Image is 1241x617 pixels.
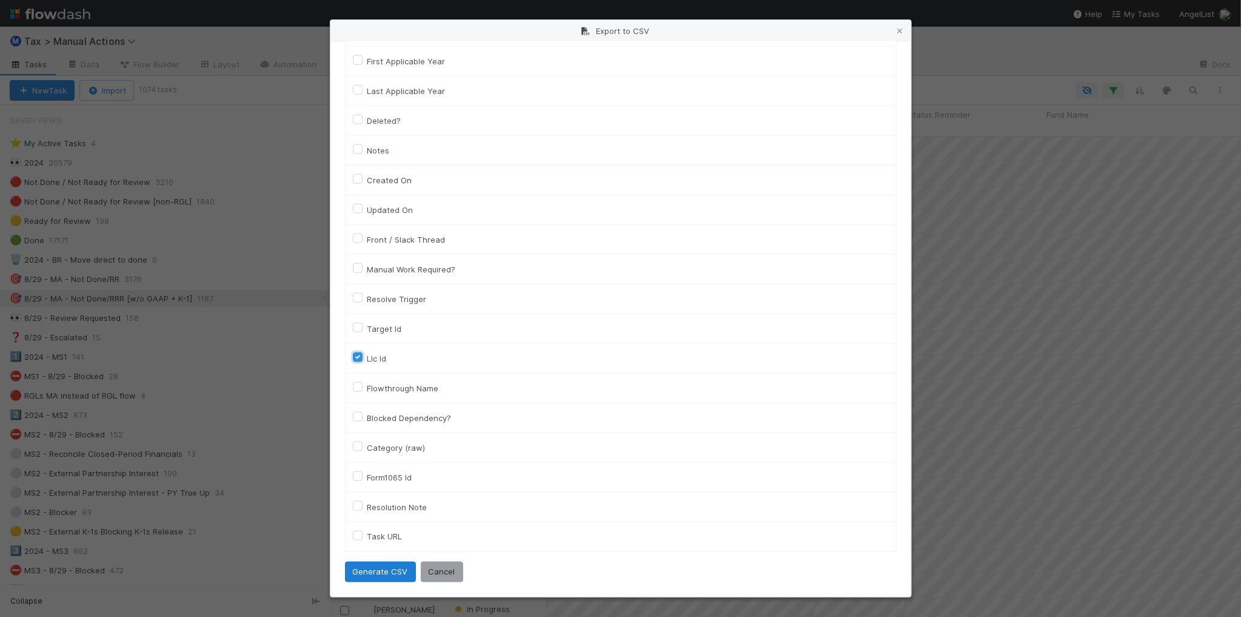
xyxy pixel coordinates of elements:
label: Flowthrough Name [367,381,439,396]
label: Category (raw) [367,440,426,455]
label: Resolution Note [367,500,427,514]
label: Deleted? [367,113,401,128]
label: First Applicable Year [367,54,446,69]
button: Generate CSV [345,562,416,582]
label: Updated On [367,203,413,217]
label: Llc Id [367,351,387,366]
button: Cancel [421,562,463,582]
label: Front / Slack Thread [367,232,446,247]
label: Notes [367,143,390,158]
div: Export to CSV [330,20,911,42]
label: Task URL [367,530,403,544]
label: Last Applicable Year [367,84,446,98]
label: Form1065 Id [367,470,412,485]
label: Blocked Dependency? [367,411,452,425]
label: Created On [367,173,412,187]
label: Resolve Trigger [367,292,427,306]
label: Manual Work Required? [367,262,456,277]
label: Target Id [367,322,402,336]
